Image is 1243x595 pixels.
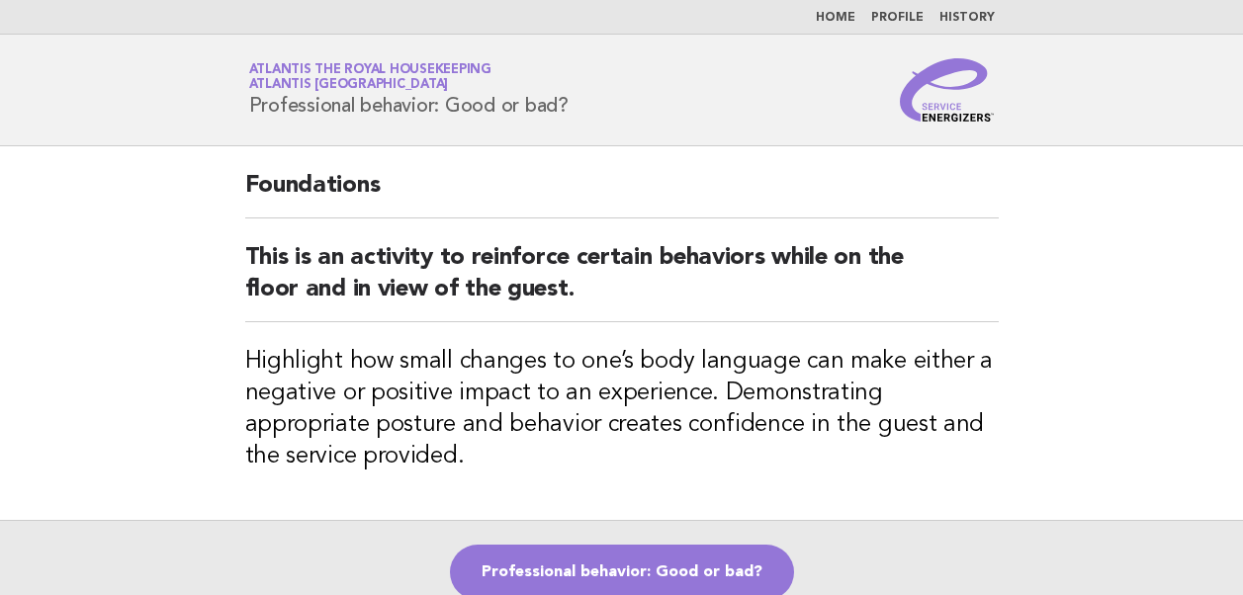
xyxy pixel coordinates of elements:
[245,346,999,472] h3: Highlight how small changes to one’s body language can make either a negative or positive impact ...
[816,12,855,24] a: Home
[939,12,995,24] a: History
[249,64,569,116] h1: Professional behavior: Good or bad?
[249,79,449,92] span: Atlantis [GEOGRAPHIC_DATA]
[871,12,924,24] a: Profile
[245,170,999,218] h2: Foundations
[245,242,999,322] h2: This is an activity to reinforce certain behaviors while on the floor and in view of the guest.
[249,63,491,91] a: Atlantis the Royal HousekeepingAtlantis [GEOGRAPHIC_DATA]
[900,58,995,122] img: Service Energizers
